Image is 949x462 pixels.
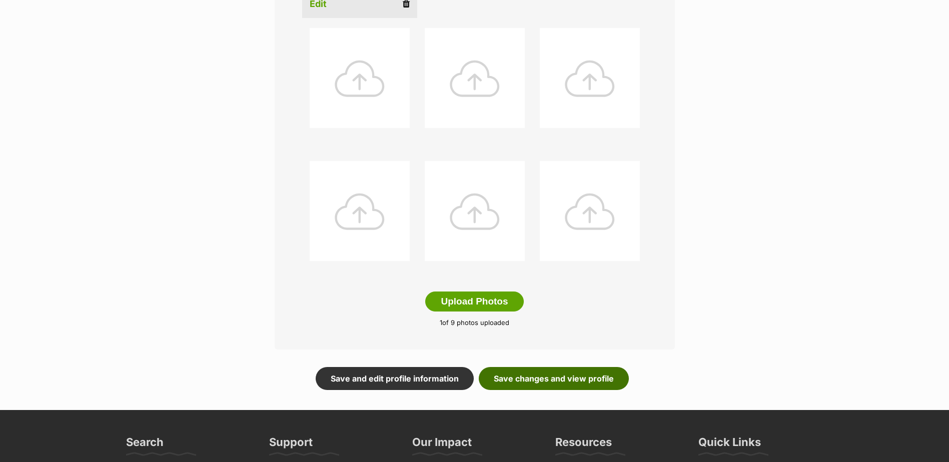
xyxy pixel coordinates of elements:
[290,318,660,328] p: of 9 photos uploaded
[126,435,164,455] h3: Search
[412,435,472,455] h3: Our Impact
[479,367,629,390] a: Save changes and view profile
[440,318,442,326] span: 1
[316,367,474,390] a: Save and edit profile information
[698,435,761,455] h3: Quick Links
[555,435,612,455] h3: Resources
[269,435,313,455] h3: Support
[425,291,523,311] button: Upload Photos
